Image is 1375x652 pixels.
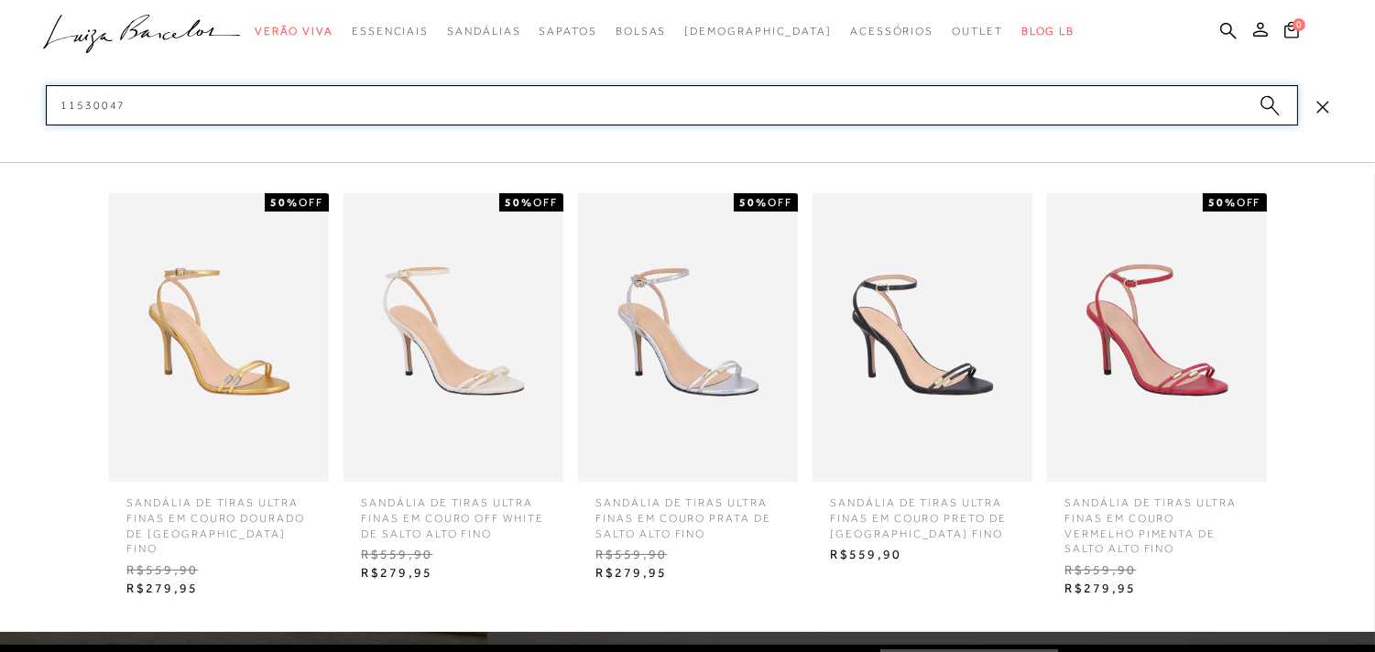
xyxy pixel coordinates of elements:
strong: 50% [505,196,533,209]
span: R$279,95 [1052,575,1262,603]
span: 0 [1293,18,1305,31]
span: OFF [1237,196,1261,209]
span: R$279,95 [583,560,793,587]
a: categoryNavScreenReaderText [616,15,667,49]
span: SANDÁLIA DE TIRAS ULTRA FINAS EM COURO PRATA DE SALTO ALTO FINO [583,482,793,541]
a: categoryNavScreenReaderText [850,15,933,49]
span: R$559,90 [348,541,559,569]
a: categoryNavScreenReaderText [352,15,429,49]
span: [DEMOGRAPHIC_DATA] [684,25,832,38]
a: categoryNavScreenReaderText [447,15,520,49]
a: categoryNavScreenReaderText [952,15,1003,49]
img: SANDÁLIA DE TIRAS ULTRA FINAS EM COURO OFF WHITE DE SALTO ALTO FINO [344,193,563,482]
span: R$559,90 [114,557,324,584]
input: Buscar. [46,85,1298,125]
span: BLOG LB [1021,25,1075,38]
strong: 50% [1208,196,1237,209]
a: BLOG LB [1021,15,1075,49]
a: categoryNavScreenReaderText [539,15,596,49]
span: OFF [768,196,792,209]
a: SANDÁLIA DE TIRAS ULTRA FINAS EM COURO PRATA DE SALTO ALTO FINO 50%OFF SANDÁLIA DE TIRAS ULTRA FI... [573,193,802,587]
span: SANDÁLIA DE TIRAS ULTRA FINAS EM COURO VERMELHO PIMENTA DE SALTO ALTO FINO [1052,482,1262,557]
span: SANDÁLIA DE TIRAS ULTRA FINAS EM COURO PRETO DE [GEOGRAPHIC_DATA] FINO [817,482,1028,541]
span: Outlet [952,25,1003,38]
button: 0 [1279,20,1304,45]
img: SANDÁLIA DE TIRAS ULTRA FINAS EM COURO VERMELHO PIMENTA DE SALTO ALTO FINO [1047,193,1267,482]
span: Bolsas [616,25,667,38]
span: R$559,90 [817,541,1028,569]
span: Sandálias [447,25,520,38]
a: SANDÁLIA DE TIRAS ULTRA FINAS EM COURO OFF WHITE DE SALTO ALTO FINO 50%OFF SANDÁLIA DE TIRAS ULTR... [339,193,568,587]
span: SANDÁLIA DE TIRAS ULTRA FINAS EM COURO OFF WHITE DE SALTO ALTO FINO [348,482,559,541]
a: SANDÁLIA DE TIRAS ULTRA FINAS EM COURO VERMELHO PIMENTA DE SALTO ALTO FINO 50%OFF SANDÁLIA DE TIR... [1042,193,1271,602]
span: OFF [533,196,558,209]
strong: 50% [739,196,768,209]
strong: 50% [270,196,299,209]
span: R$279,95 [348,560,559,587]
span: Acessórios [850,25,933,38]
span: Essenciais [352,25,429,38]
span: Sapatos [539,25,596,38]
span: R$559,90 [1052,557,1262,584]
img: SANDÁLIA DE TIRAS ULTRA FINAS EM COURO PRETO DE SALTO ALTO FINO [813,193,1032,482]
a: SANDÁLIA DE TIRAS ULTRA FINAS EM COURO DOURADO DE SALTO ALTO FINO 50%OFF SANDÁLIA DE TIRAS ULTRA ... [104,193,333,602]
span: R$279,95 [114,575,324,603]
span: OFF [299,196,323,209]
span: R$559,90 [583,541,793,569]
img: SANDÁLIA DE TIRAS ULTRA FINAS EM COURO DOURADO DE SALTO ALTO FINO [109,193,329,482]
a: categoryNavScreenReaderText [255,15,333,49]
a: SANDÁLIA DE TIRAS ULTRA FINAS EM COURO PRETO DE SALTO ALTO FINO SANDÁLIA DE TIRAS ULTRA FINAS EM ... [808,193,1037,569]
span: SANDÁLIA DE TIRAS ULTRA FINAS EM COURO DOURADO DE [GEOGRAPHIC_DATA] FINO [114,482,324,557]
a: noSubCategoriesText [684,15,832,49]
span: Verão Viva [255,25,333,38]
img: SANDÁLIA DE TIRAS ULTRA FINAS EM COURO PRATA DE SALTO ALTO FINO [578,193,798,482]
